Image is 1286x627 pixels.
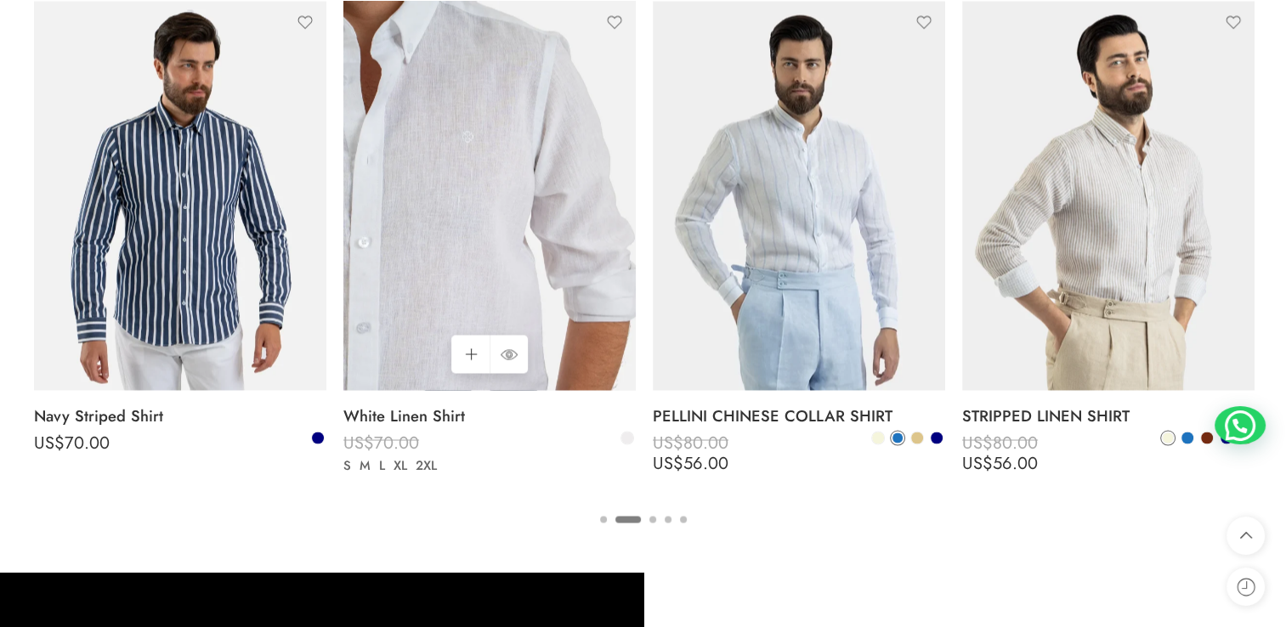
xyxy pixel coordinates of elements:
[653,450,683,475] span: US$
[343,450,374,475] span: US$
[34,430,110,455] bdi: 70.00
[929,430,944,445] a: Navy
[375,455,389,475] a: L
[343,398,636,432] a: White Linen Shirt
[653,430,728,455] bdi: 80.00
[962,450,1038,475] bdi: 56.00
[890,430,905,445] a: Blue
[343,430,419,455] bdi: 70.00
[1180,430,1195,445] a: Blue
[653,450,728,475] bdi: 56.00
[653,398,945,432] a: PELLINI CHINESE COLLAR SHIRT
[451,335,490,373] a: Select options for “White Linen Shirt”
[411,455,441,475] a: 2XL
[620,430,635,445] a: Off-White
[355,455,375,475] a: M
[343,430,374,455] span: US$
[310,430,326,445] a: Navy
[343,450,418,475] bdi: 35.00
[1219,430,1234,445] a: Navy
[389,455,411,475] a: XL
[962,430,1038,455] bdi: 80.00
[653,430,683,455] span: US$
[962,450,993,475] span: US$
[909,430,925,445] a: Light Brown
[870,430,886,445] a: Beige
[34,430,65,455] span: US$
[1160,430,1176,445] a: Beige
[339,455,355,475] a: S
[962,430,993,455] span: US$
[962,398,1255,432] a: STRIPPED LINEN SHIRT
[1199,430,1215,445] a: Brown
[34,398,326,432] a: Navy Striped Shirt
